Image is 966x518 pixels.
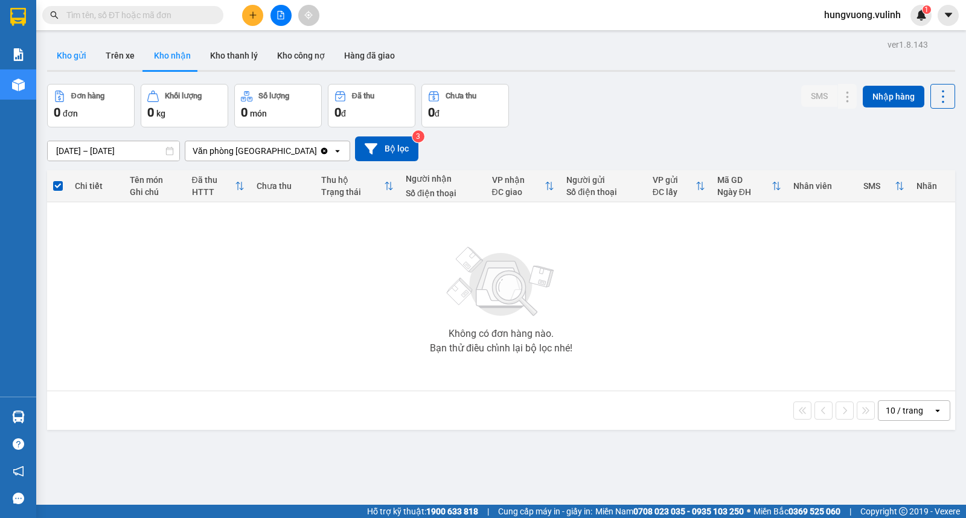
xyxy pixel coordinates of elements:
[406,188,480,198] div: Số điện thoại
[566,187,641,197] div: Số điện thoại
[242,5,263,26] button: plus
[5,5,66,66] img: logo.jpg
[156,109,165,118] span: kg
[250,109,267,118] span: món
[367,505,478,518] span: Hỗ trợ kỹ thuật:
[249,11,257,19] span: plus
[938,5,959,26] button: caret-down
[849,505,851,518] span: |
[923,5,931,14] sup: 1
[334,105,341,120] span: 0
[863,86,924,107] button: Nhập hàng
[328,84,415,127] button: Đã thu0đ
[888,38,928,51] div: ver 1.8.143
[318,145,319,157] input: Selected Văn phòng Kiên Giang.
[492,187,545,197] div: ĐC giao
[492,175,545,185] div: VP nhận
[633,507,744,516] strong: 0708 023 035 - 0935 103 250
[47,41,96,70] button: Kho gửi
[916,10,927,21] img: icon-new-feature
[12,78,25,91] img: warehouse-icon
[747,509,750,514] span: ⚪️
[270,5,292,26] button: file-add
[788,507,840,516] strong: 0369 525 060
[753,505,840,518] span: Miền Bắc
[321,187,384,197] div: Trạng thái
[916,181,949,191] div: Nhãn
[355,136,418,161] button: Bộ lọc
[130,175,180,185] div: Tên món
[69,8,171,23] b: [PERSON_NAME]
[258,92,289,100] div: Số lượng
[566,175,641,185] div: Người gửi
[430,344,572,353] div: Bạn thử điều chỉnh lại bộ lọc nhé!
[315,170,400,202] th: Toggle SortBy
[435,109,440,118] span: đ
[69,29,79,39] span: environment
[165,92,202,100] div: Khối lượng
[486,170,561,202] th: Toggle SortBy
[257,181,309,191] div: Chưa thu
[498,505,592,518] span: Cung cấp máy in - giấy in:
[406,174,480,184] div: Người nhận
[717,175,772,185] div: Mã GD
[441,240,561,324] img: svg+xml;base64,PHN2ZyBjbGFzcz0ibGlzdC1wbHVnX19zdmciIHhtbG5zPSJodHRwOi8vd3d3LnczLm9yZy8yMDAwL3N2Zy...
[186,170,251,202] th: Toggle SortBy
[412,130,424,142] sup: 3
[130,187,180,197] div: Ghi chú
[12,48,25,61] img: solution-icon
[446,92,476,100] div: Chưa thu
[334,41,405,70] button: Hàng đã giao
[653,175,696,185] div: VP gửi
[5,27,230,88] li: E11, Đường số 8, Khu dân cư Nông [GEOGRAPHIC_DATA], Kv.[GEOGRAPHIC_DATA], [GEOGRAPHIC_DATA]
[333,146,342,156] svg: open
[426,507,478,516] strong: 1900 633 818
[647,170,711,202] th: Toggle SortBy
[234,84,322,127] button: Số lượng0món
[12,411,25,423] img: warehouse-icon
[277,11,285,19] span: file-add
[13,493,24,504] span: message
[144,41,200,70] button: Kho nhận
[653,187,696,197] div: ĐC lấy
[487,505,489,518] span: |
[5,89,15,99] span: phone
[793,181,851,191] div: Nhân viên
[141,84,228,127] button: Khối lượng0kg
[304,11,313,19] span: aim
[192,175,235,185] div: Đã thu
[924,5,929,14] span: 1
[298,5,319,26] button: aim
[341,109,346,118] span: đ
[267,41,334,70] button: Kho công nợ
[71,92,104,100] div: Đơn hàng
[428,105,435,120] span: 0
[801,85,837,107] button: SMS
[13,465,24,477] span: notification
[421,84,509,127] button: Chưa thu0đ
[13,438,24,450] span: question-circle
[933,406,942,415] svg: open
[75,181,118,191] div: Chi tiết
[96,41,144,70] button: Trên xe
[200,41,267,70] button: Kho thanh lý
[10,8,26,26] img: logo-vxr
[595,505,744,518] span: Miền Nam
[66,8,209,22] input: Tìm tên, số ĐT hoặc mã đơn
[863,181,895,191] div: SMS
[319,146,329,156] svg: Clear value
[63,109,78,118] span: đơn
[321,175,384,185] div: Thu hộ
[857,170,910,202] th: Toggle SortBy
[5,87,230,102] li: 1900 8181
[449,329,554,339] div: Không có đơn hàng nào.
[886,404,923,417] div: 10 / trang
[711,170,788,202] th: Toggle SortBy
[147,105,154,120] span: 0
[241,105,248,120] span: 0
[192,187,235,197] div: HTTT
[814,7,910,22] span: hungvuong.vulinh
[899,507,907,516] span: copyright
[47,84,135,127] button: Đơn hàng0đơn
[717,187,772,197] div: Ngày ĐH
